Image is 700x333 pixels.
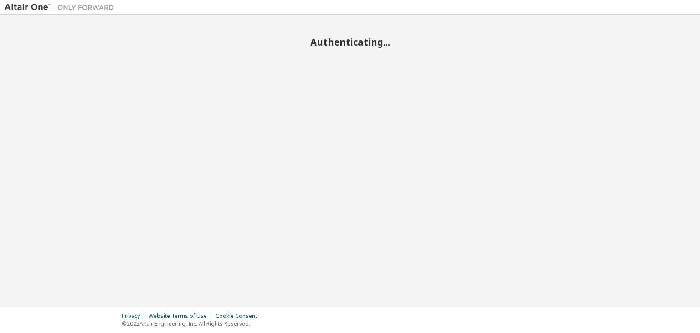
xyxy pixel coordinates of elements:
[5,36,695,48] h2: Authenticating...
[5,3,118,12] img: Altair One
[216,312,262,320] div: Cookie Consent
[122,312,149,320] div: Privacy
[149,312,216,320] div: Website Terms of Use
[122,320,262,328] p: © 2025 Altair Engineering, Inc. All Rights Reserved.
